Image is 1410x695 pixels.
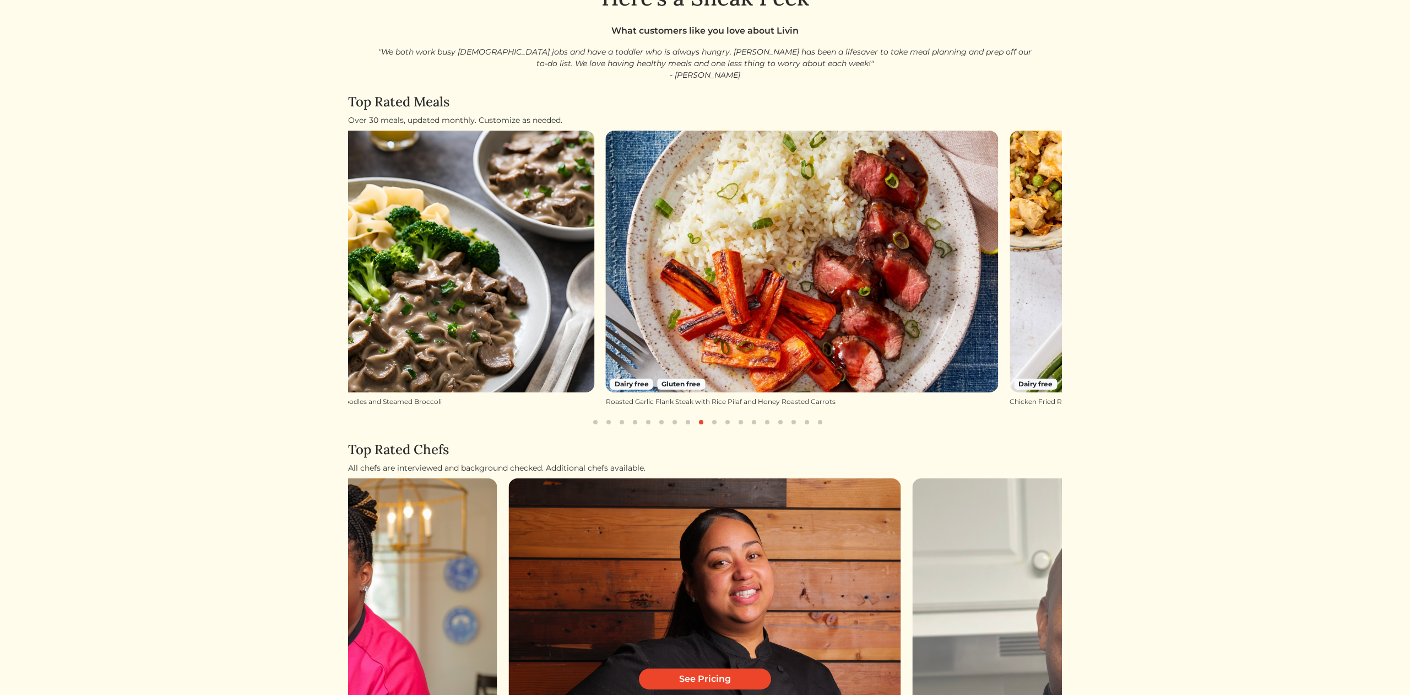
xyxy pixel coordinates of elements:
[610,379,653,390] span: Dairy free
[348,462,1062,474] div: All chefs are interviewed and background checked. Additional chefs available.
[606,131,999,392] img: Roasted Garlic Flank Steak with Rice Pilaf and Honey Roasted Carrots
[202,131,594,392] img: Beef and Mushroom Stroganoff with Egg Noodles and Steamed Broccoli
[375,46,1035,81] p: "We both work busy [DEMOGRAPHIC_DATA] jobs and have a toddler who is always hungry. [PERSON_NAME]...
[1014,379,1057,390] span: Dairy free
[348,24,1062,37] div: What customers like you love about Livin
[348,94,1062,110] h4: Top Rated Meals
[348,442,1062,458] h4: Top Rated Chefs
[639,669,771,689] a: See Pricing
[348,115,1062,126] div: Over 30 meals, updated monthly. Customize as needed.
[606,397,999,407] div: Roasted Garlic Flank Steak with Rice Pilaf and Honey Roasted Carrots
[1010,397,1402,407] div: Chicken Fried Rice with Szechuan Style Green Beans
[202,397,594,407] div: Beef and Mushroom Stroganoff with Egg Noodles and Steamed Broccoli
[657,379,705,390] span: Gluten free
[1010,131,1402,392] img: Chicken Fried Rice with Szechuan Style Green Beans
